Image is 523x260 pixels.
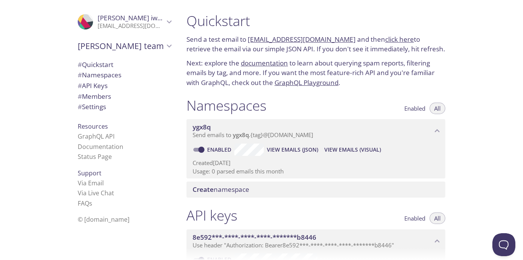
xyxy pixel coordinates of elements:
[78,122,108,131] span: Resources
[78,41,164,51] span: [PERSON_NAME] team
[385,35,414,44] a: click here
[72,59,177,70] div: Quickstart
[78,102,106,111] span: Settings
[78,102,82,111] span: #
[186,34,445,54] p: Send a test email to and then to retrieve the email via our simple JSON API. If you don't see it ...
[78,92,82,101] span: #
[241,59,288,67] a: documentation
[78,81,82,90] span: #
[275,78,338,87] a: GraphQL Playground
[98,22,164,30] p: [EMAIL_ADDRESS][DOMAIN_NAME]
[186,97,266,114] h1: Namespaces
[193,185,249,194] span: namespace
[72,9,177,34] div: Samson iweibo
[89,199,92,208] span: s
[72,36,177,56] div: Samson's team
[186,182,445,198] div: Create namespace
[78,60,113,69] span: Quickstart
[72,101,177,112] div: Team Settings
[321,144,384,156] button: View Emails (Visual)
[78,70,82,79] span: #
[400,103,430,114] button: Enabled
[78,152,112,161] a: Status Page
[78,142,123,151] a: Documentation
[78,199,92,208] a: FAQ
[186,12,445,29] h1: Quickstart
[186,58,445,88] p: Next: explore the to learn about querying spam reports, filtering emails by tag, and more. If you...
[248,35,356,44] a: [EMAIL_ADDRESS][DOMAIN_NAME]
[430,213,445,224] button: All
[72,91,177,102] div: Members
[193,131,313,139] span: Send emails to . {tag} @[DOMAIN_NAME]
[324,145,381,154] span: View Emails (Visual)
[78,189,114,197] a: Via Live Chat
[78,81,108,90] span: API Keys
[267,145,318,154] span: View Emails (JSON)
[193,123,211,131] span: ygx8q
[193,167,439,175] p: Usage: 0 parsed emails this month
[186,119,445,143] div: ygx8q namespace
[78,179,104,187] a: Via Email
[264,144,321,156] button: View Emails (JSON)
[78,60,82,69] span: #
[186,207,237,224] h1: API keys
[98,13,170,22] span: [PERSON_NAME] iweibo
[72,80,177,91] div: API Keys
[78,132,114,141] a: GraphQL API
[72,70,177,80] div: Namespaces
[492,233,515,256] iframe: Help Scout Beacon - Open
[78,70,121,79] span: Namespaces
[206,146,234,153] a: Enabled
[233,131,249,139] span: ygx8q
[78,215,129,224] span: © [DOMAIN_NAME]
[193,159,439,167] p: Created [DATE]
[193,185,214,194] span: Create
[78,92,111,101] span: Members
[78,169,101,177] span: Support
[400,213,430,224] button: Enabled
[430,103,445,114] button: All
